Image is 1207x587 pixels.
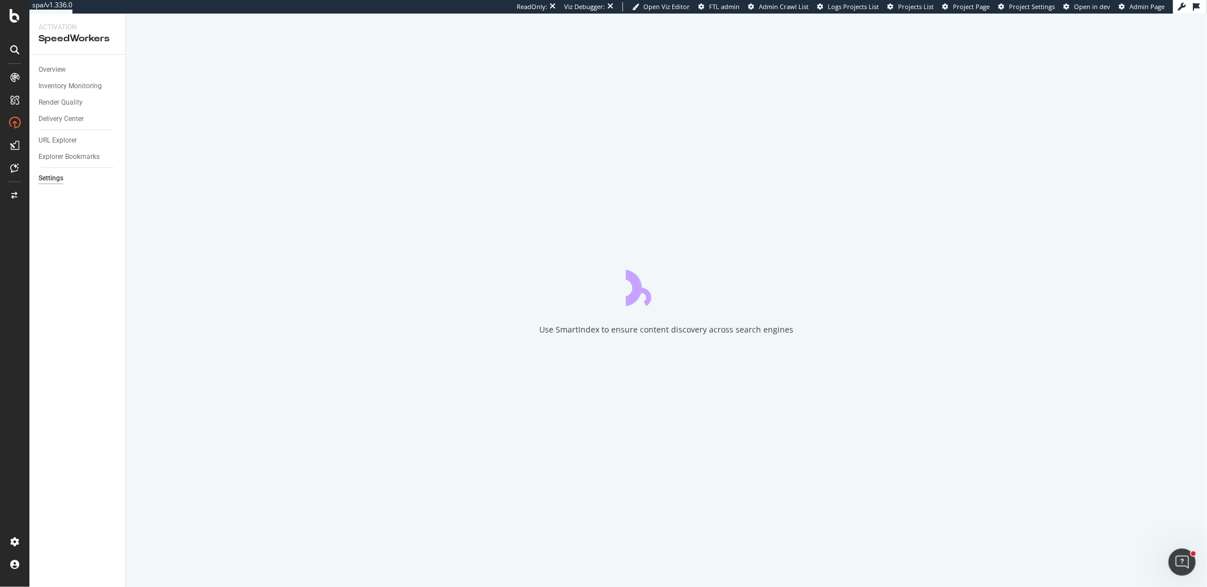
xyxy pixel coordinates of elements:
[828,2,879,11] span: Logs Projects List
[38,32,116,45] div: SpeedWorkers
[38,23,116,32] div: Activation
[698,2,740,11] a: FTL admin
[626,265,707,306] div: animation
[953,2,990,11] span: Project Page
[759,2,809,11] span: Admin Crawl List
[887,2,934,11] a: Projects List
[1169,549,1196,576] iframe: Intercom live chat
[38,135,77,146] div: URL Explorer
[1074,2,1110,11] span: Open in dev
[38,151,117,163] a: Explorer Bookmarks
[38,80,102,92] div: Inventory Monitoring
[898,2,934,11] span: Projects List
[942,2,990,11] a: Project Page
[539,324,793,335] div: Use SmartIndex to ensure content discovery across search engines
[1129,2,1165,11] span: Admin Page
[817,2,879,11] a: Logs Projects List
[38,80,117,92] a: Inventory Monitoring
[709,2,740,11] span: FTL admin
[38,113,117,125] a: Delivery Center
[38,64,117,76] a: Overview
[38,135,117,146] a: URL Explorer
[748,2,809,11] a: Admin Crawl List
[517,2,547,11] div: ReadOnly:
[38,97,83,109] div: Render Quality
[1009,2,1055,11] span: Project Settings
[38,172,117,184] a: Settings
[1119,2,1165,11] a: Admin Page
[1063,2,1110,11] a: Open in dev
[632,2,690,11] a: Open Viz Editor
[998,2,1055,11] a: Project Settings
[38,151,100,163] div: Explorer Bookmarks
[38,113,84,125] div: Delivery Center
[38,64,66,76] div: Overview
[38,172,63,184] div: Settings
[564,2,605,11] div: Viz Debugger:
[643,2,690,11] span: Open Viz Editor
[38,97,117,109] a: Render Quality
